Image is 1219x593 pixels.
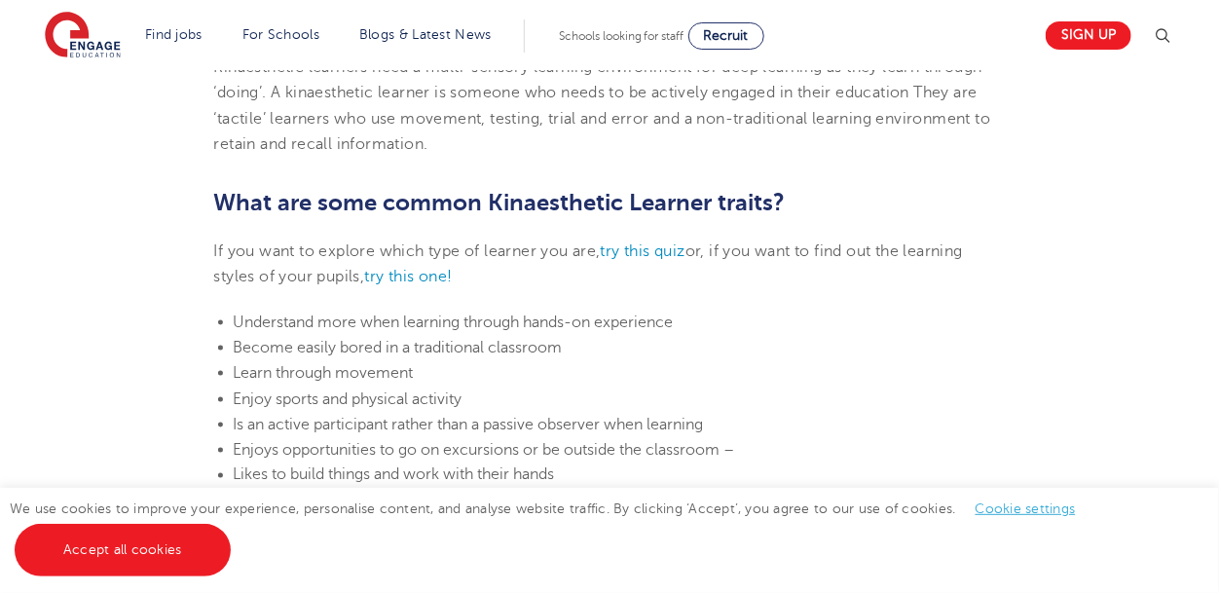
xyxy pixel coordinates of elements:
[234,390,462,408] span: Enjoy sports and physical activity
[234,314,674,331] span: Understand more when learning through hands-on experience
[15,524,231,576] a: Accept all cookies
[601,242,685,260] a: try this quiz
[10,501,1095,557] span: We use cookies to improve your experience, personalise content, and analyse website traffic. By c...
[214,189,786,216] span: What are some common Kinaesthetic Learner traits?
[704,28,749,43] span: Recruit
[242,27,319,42] a: For Schools
[214,58,991,153] span: Kinaesthetic learners need a multi-sensory learning environment for deep learning as they learn t...
[1046,21,1131,50] a: Sign up
[559,29,684,43] span: Schools looking for staff
[359,27,492,42] a: Blogs & Latest News
[234,441,735,459] span: Enjoys opportunities to go on excursions or be outside the classroom –
[688,22,764,50] a: Recruit
[234,364,414,382] span: Learn through movement
[364,268,452,285] a: try this one!
[45,12,121,60] img: Engage Education
[214,239,1006,290] p: If you want to explore which type of learner you are, or, if you want to find out the learning st...
[234,466,555,484] span: Likes to build things and work with their hands
[234,339,563,356] span: Become easily bored in a traditional classroom
[976,501,1076,516] a: Cookie settings
[145,27,203,42] a: Find jobs
[234,416,704,433] span: Is an active participant rather than a passive observer when learning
